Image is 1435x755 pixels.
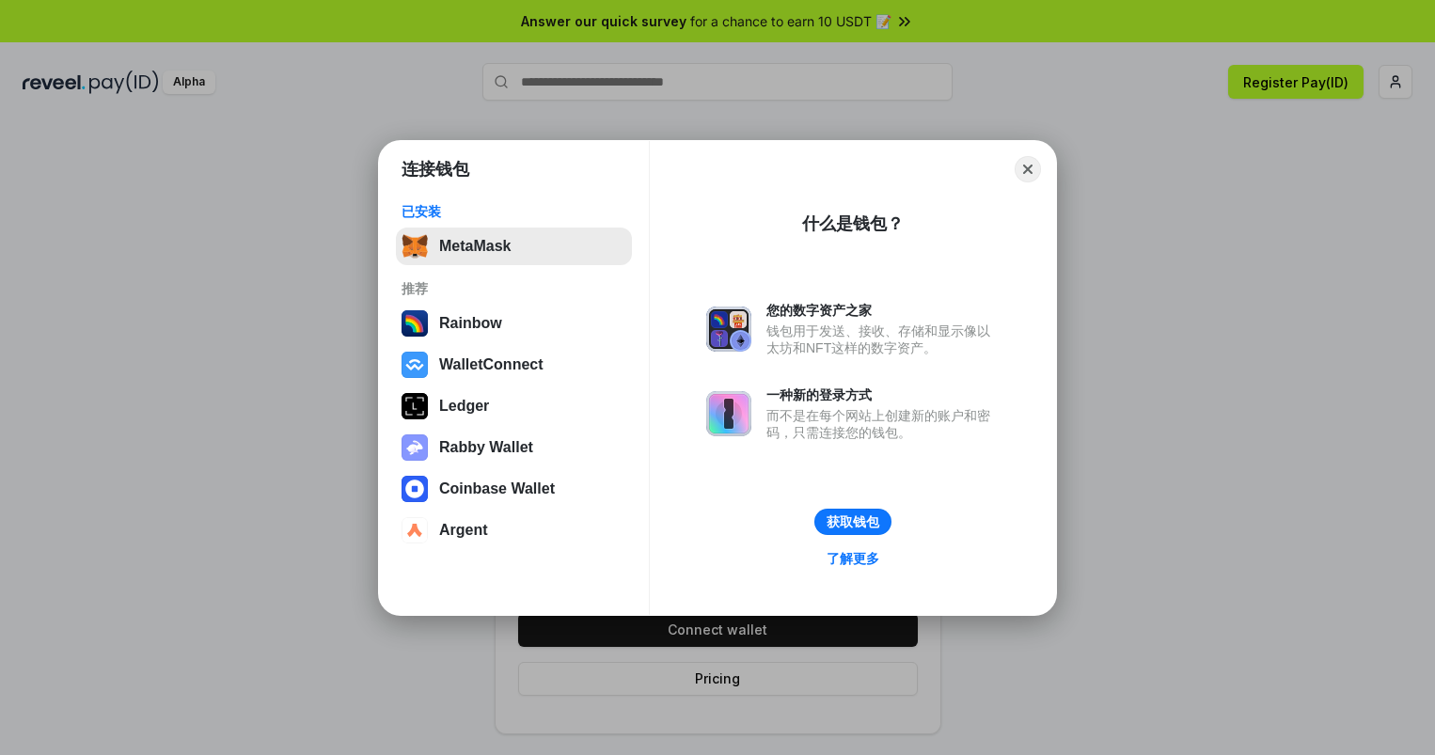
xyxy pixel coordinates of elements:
img: svg+xml,%3Csvg%20xmlns%3D%22http%3A%2F%2Fwww.w3.org%2F2000%2Fsvg%22%20fill%3D%22none%22%20viewBox... [402,434,428,461]
div: 推荐 [402,280,626,297]
button: Ledger [396,387,632,425]
div: 一种新的登录方式 [766,386,1000,403]
img: svg+xml,%3Csvg%20xmlns%3D%22http%3A%2F%2Fwww.w3.org%2F2000%2Fsvg%22%20fill%3D%22none%22%20viewBox... [706,391,751,436]
div: MetaMask [439,238,511,255]
div: 什么是钱包？ [802,212,904,235]
button: Argent [396,511,632,549]
img: svg+xml,%3Csvg%20fill%3D%22none%22%20height%3D%2233%22%20viewBox%3D%220%200%2035%2033%22%20width%... [402,233,428,260]
h1: 连接钱包 [402,158,469,181]
div: 获取钱包 [827,513,879,530]
a: 了解更多 [815,546,891,571]
button: MetaMask [396,228,632,265]
button: Close [1015,156,1041,182]
button: WalletConnect [396,346,632,384]
img: svg+xml,%3Csvg%20xmlns%3D%22http%3A%2F%2Fwww.w3.org%2F2000%2Fsvg%22%20width%3D%2228%22%20height%3... [402,393,428,419]
div: Argent [439,522,488,539]
div: 您的数字资产之家 [766,302,1000,319]
div: WalletConnect [439,356,544,373]
button: Coinbase Wallet [396,470,632,508]
div: 钱包用于发送、接收、存储和显示像以太坊和NFT这样的数字资产。 [766,322,1000,356]
div: Ledger [439,398,489,415]
img: svg+xml,%3Csvg%20width%3D%2228%22%20height%3D%2228%22%20viewBox%3D%220%200%2028%2028%22%20fill%3D... [402,476,428,502]
div: Rabby Wallet [439,439,533,456]
button: Rabby Wallet [396,429,632,466]
button: 获取钱包 [814,509,891,535]
div: 而不是在每个网站上创建新的账户和密码，只需连接您的钱包。 [766,407,1000,441]
div: 了解更多 [827,550,879,567]
img: svg+xml,%3Csvg%20width%3D%2228%22%20height%3D%2228%22%20viewBox%3D%220%200%2028%2028%22%20fill%3D... [402,352,428,378]
div: Coinbase Wallet [439,480,555,497]
img: svg+xml,%3Csvg%20xmlns%3D%22http%3A%2F%2Fwww.w3.org%2F2000%2Fsvg%22%20fill%3D%22none%22%20viewBox... [706,307,751,352]
div: Rainbow [439,315,502,332]
img: svg+xml,%3Csvg%20width%3D%22120%22%20height%3D%22120%22%20viewBox%3D%220%200%20120%20120%22%20fil... [402,310,428,337]
div: 已安装 [402,203,626,220]
img: svg+xml,%3Csvg%20width%3D%2228%22%20height%3D%2228%22%20viewBox%3D%220%200%2028%2028%22%20fill%3D... [402,517,428,543]
button: Rainbow [396,305,632,342]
